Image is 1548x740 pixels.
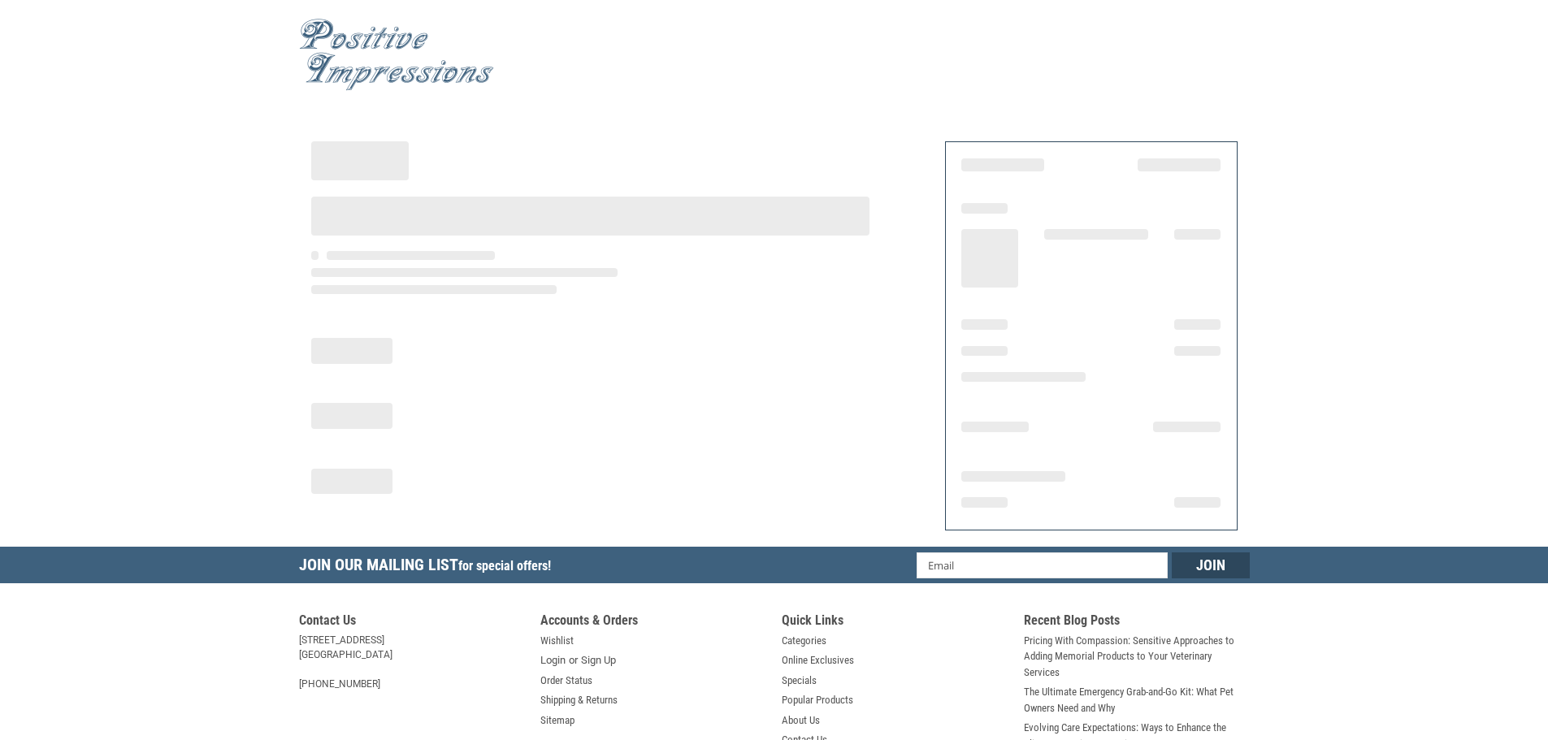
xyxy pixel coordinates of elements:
a: Categories [782,633,826,649]
span: for special offers! [458,558,551,573]
h5: Quick Links [782,612,1008,633]
a: Online Exclusives [782,652,854,669]
a: About Us [782,712,820,729]
h5: Join Our Mailing List [299,547,559,588]
a: Pricing With Compassion: Sensitive Approaches to Adding Memorial Products to Your Veterinary Serv... [1024,633,1250,681]
h5: Recent Blog Posts [1024,612,1250,633]
a: Sitemap [540,712,575,729]
a: Popular Products [782,692,853,708]
input: Email [917,552,1168,578]
input: Join [1172,552,1250,578]
h5: Accounts & Orders [540,612,766,633]
img: Positive Impressions [299,19,494,91]
span: or [559,652,588,669]
a: Specials [782,673,817,689]
a: Wishlist [540,633,574,649]
a: Login [540,652,566,669]
a: The Ultimate Emergency Grab-and-Go Kit: What Pet Owners Need and Why [1024,684,1250,716]
a: Order Status [540,673,592,689]
a: Sign Up [581,652,616,669]
h5: Contact Us [299,612,525,633]
address: [STREET_ADDRESS] [GEOGRAPHIC_DATA] [PHONE_NUMBER] [299,633,525,691]
a: Shipping & Returns [540,692,618,708]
